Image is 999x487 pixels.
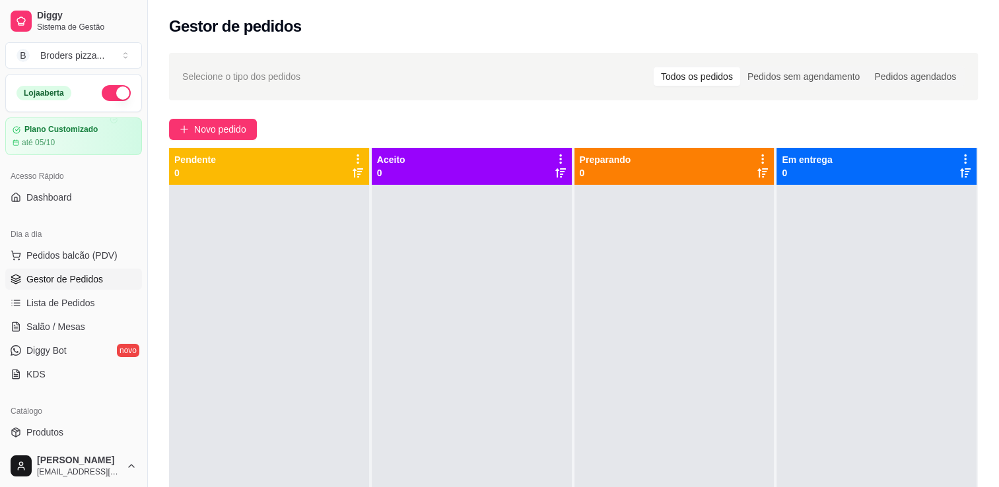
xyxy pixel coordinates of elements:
a: Diggy Botnovo [5,340,142,361]
span: [PERSON_NAME] [37,455,121,467]
div: Broders pizza ... [40,49,104,62]
p: Aceito [377,153,405,166]
p: 0 [377,166,405,179]
a: Lista de Pedidos [5,292,142,313]
p: Preparando [580,153,631,166]
article: até 05/10 [22,137,55,148]
span: B [17,49,30,62]
button: Alterar Status [102,85,131,101]
span: [EMAIL_ADDRESS][DOMAIN_NAME] [37,467,121,477]
div: Catálogo [5,401,142,422]
button: Pedidos balcão (PDV) [5,245,142,266]
span: Lista de Pedidos [26,296,95,309]
p: Em entrega [782,153,832,166]
a: Plano Customizadoaté 05/10 [5,117,142,155]
a: Dashboard [5,187,142,208]
a: Produtos [5,422,142,443]
div: Loja aberta [17,86,71,100]
div: Dia a dia [5,224,142,245]
span: Diggy [37,10,137,22]
span: plus [180,125,189,134]
span: Selecione o tipo dos pedidos [182,69,300,84]
p: 0 [174,166,216,179]
span: Gestor de Pedidos [26,273,103,286]
p: 0 [580,166,631,179]
span: Sistema de Gestão [37,22,137,32]
article: Plano Customizado [24,125,98,135]
span: KDS [26,368,46,381]
button: [PERSON_NAME][EMAIL_ADDRESS][DOMAIN_NAME] [5,450,142,482]
div: Pedidos sem agendamento [740,67,867,86]
span: Diggy Bot [26,344,67,357]
p: Pendente [174,153,216,166]
div: Acesso Rápido [5,166,142,187]
span: Salão / Mesas [26,320,85,333]
a: DiggySistema de Gestão [5,5,142,37]
span: Pedidos balcão (PDV) [26,249,118,262]
span: Produtos [26,426,63,439]
a: Salão / Mesas [5,316,142,337]
h2: Gestor de pedidos [169,16,302,37]
div: Todos os pedidos [654,67,740,86]
p: 0 [782,166,832,179]
a: Gestor de Pedidos [5,269,142,290]
span: Novo pedido [194,122,246,137]
button: Select a team [5,42,142,69]
div: Pedidos agendados [867,67,963,86]
a: KDS [5,364,142,385]
button: Novo pedido [169,119,257,140]
span: Dashboard [26,191,72,204]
